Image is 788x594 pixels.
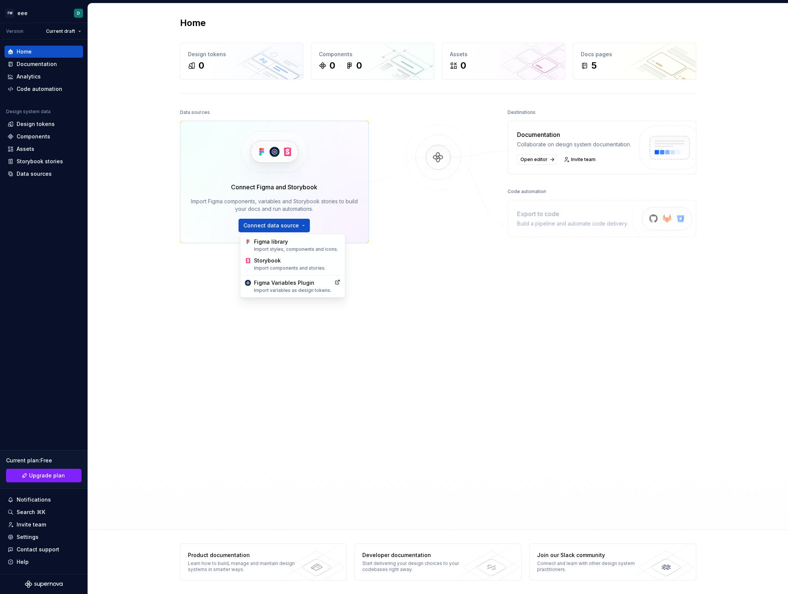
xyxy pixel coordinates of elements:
[254,246,340,252] div: Import styles, components and icons.
[254,279,331,293] div: Figma Variables Plugin
[254,265,340,271] div: Import components and stories.
[254,287,331,293] div: Import variables as design tokens.
[254,257,340,271] div: Storybook
[254,238,340,252] div: Figma library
